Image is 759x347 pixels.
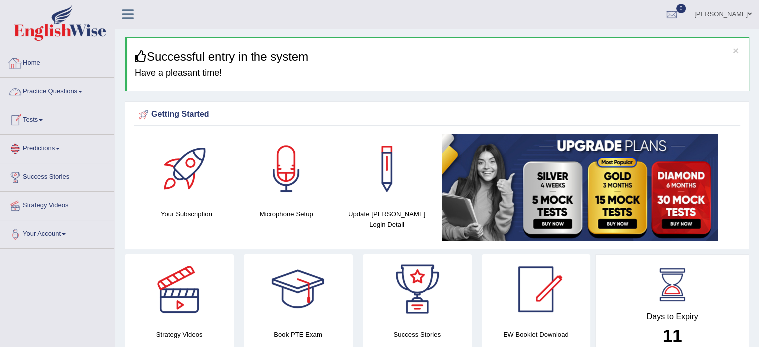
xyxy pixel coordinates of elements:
[0,135,114,160] a: Predictions
[442,134,718,241] img: small5.jpg
[0,220,114,245] a: Your Account
[482,329,590,340] h4: EW Booklet Download
[663,326,682,345] b: 11
[0,78,114,103] a: Practice Questions
[0,192,114,217] a: Strategy Videos
[0,163,114,188] a: Success Stories
[136,107,738,122] div: Getting Started
[244,329,352,340] h4: Book PTE Exam
[135,50,741,63] h3: Successful entry in the system
[363,329,472,340] h4: Success Stories
[141,209,232,219] h4: Your Subscription
[607,312,738,321] h4: Days to Expiry
[0,106,114,131] a: Tests
[0,49,114,74] a: Home
[135,68,741,78] h4: Have a pleasant time!
[676,4,686,13] span: 0
[125,329,234,340] h4: Strategy Videos
[733,45,739,56] button: ×
[342,209,432,230] h4: Update [PERSON_NAME] Login Detail
[242,209,332,219] h4: Microphone Setup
